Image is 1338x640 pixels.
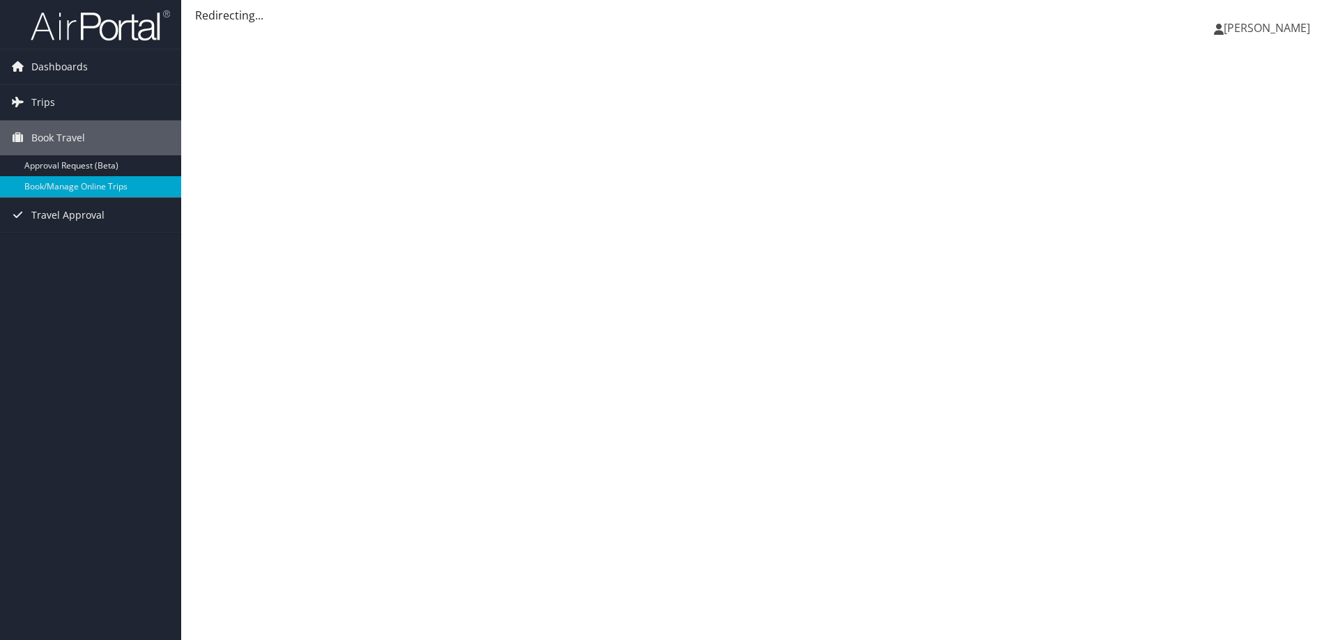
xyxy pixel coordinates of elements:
[31,9,170,42] img: airportal-logo.png
[31,85,55,120] span: Trips
[31,49,88,84] span: Dashboards
[1214,7,1324,49] a: [PERSON_NAME]
[195,7,1324,24] div: Redirecting...
[31,198,105,233] span: Travel Approval
[1224,20,1310,36] span: [PERSON_NAME]
[31,120,85,155] span: Book Travel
